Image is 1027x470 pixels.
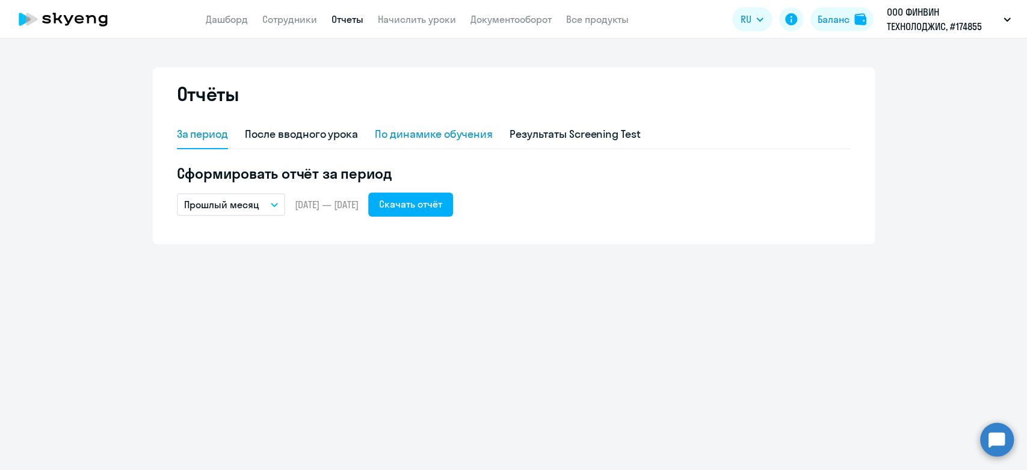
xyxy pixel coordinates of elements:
button: Прошлый месяц [177,193,285,216]
a: Сотрудники [262,13,317,25]
div: Результаты Screening Test [510,126,641,142]
button: RU [732,7,772,31]
div: После вводного урока [245,126,358,142]
p: Прошлый месяц [184,197,259,212]
div: Скачать отчёт [379,197,442,211]
button: Балансbalance [810,7,874,31]
a: Начислить уроки [378,13,456,25]
p: ООО ФИНВИН ТЕХНОЛОДЖИС, #174855 [887,5,999,34]
div: За период [177,126,229,142]
span: [DATE] — [DATE] [295,198,359,211]
div: Баланс [818,12,850,26]
button: Скачать отчёт [368,193,453,217]
h2: Отчёты [177,82,239,106]
div: По динамике обучения [375,126,493,142]
span: RU [741,12,751,26]
img: balance [854,13,866,25]
a: Отчеты [332,13,363,25]
button: ООО ФИНВИН ТЕХНОЛОДЖИС, #174855 [881,5,1017,34]
a: Все продукты [566,13,629,25]
h5: Сформировать отчёт за период [177,164,851,183]
a: Дашборд [206,13,248,25]
a: Документооборот [470,13,552,25]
